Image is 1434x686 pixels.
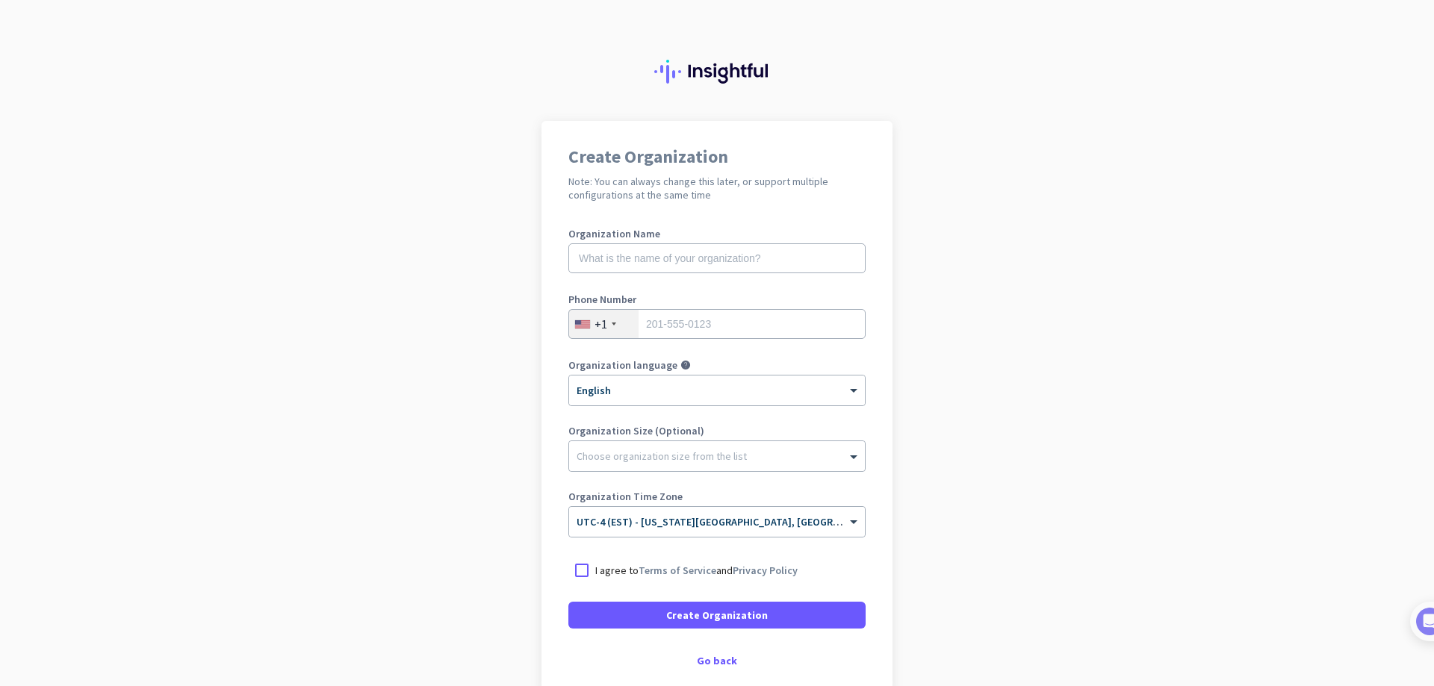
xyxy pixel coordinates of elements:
img: Insightful [654,60,780,84]
input: 201-555-0123 [568,309,866,339]
input: What is the name of your organization? [568,243,866,273]
div: +1 [595,317,607,331]
h1: Create Organization [568,148,866,166]
label: Organization Size (Optional) [568,425,866,436]
a: Terms of Service [639,564,716,577]
h2: Note: You can always change this later, or support multiple configurations at the same time [568,175,866,202]
label: Organization language [568,360,677,370]
span: Create Organization [666,608,768,623]
label: Phone Number [568,294,866,305]
div: Go back [568,655,866,666]
label: Organization Name [568,228,866,239]
i: help [680,360,691,370]
a: Privacy Policy [733,564,798,577]
p: I agree to and [595,563,798,578]
button: Create Organization [568,602,866,629]
label: Organization Time Zone [568,491,866,502]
